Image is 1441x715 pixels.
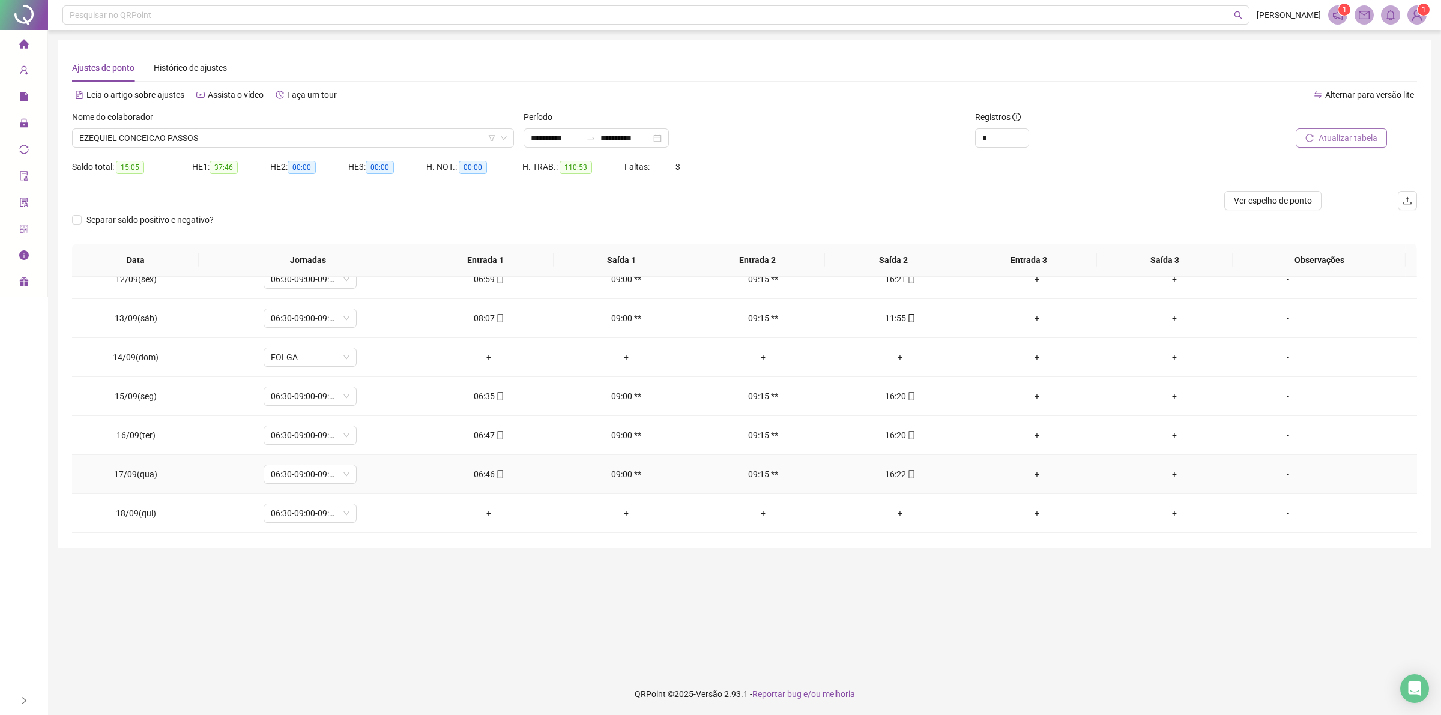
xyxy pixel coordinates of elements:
[196,91,205,99] span: youtube
[192,160,270,174] div: HE 1:
[72,110,161,124] label: Nome do colaborador
[115,313,157,323] span: 13/09(sáb)
[1400,674,1429,703] div: Open Intercom Messenger
[495,470,504,478] span: mobile
[495,314,504,322] span: mobile
[495,275,504,283] span: mobile
[19,86,29,110] span: file
[1252,468,1323,481] div: -
[522,160,624,174] div: H. TRAB.:
[1252,273,1323,286] div: -
[271,504,349,522] span: 06:30-09:00-09:15-12:45
[1343,5,1347,14] span: 1
[1252,312,1323,325] div: -
[208,90,264,100] span: Assista o vídeo
[554,244,689,277] th: Saída 1
[271,348,349,366] span: FOLGA
[906,470,916,478] span: mobile
[19,271,29,295] span: gift
[1314,91,1322,99] span: swap
[961,244,1097,277] th: Entrada 3
[696,689,722,699] span: Versão
[560,161,592,174] span: 110:53
[1257,8,1321,22] span: [PERSON_NAME]
[426,160,522,174] div: H. NOT.:
[1116,429,1233,442] div: +
[567,507,685,520] div: +
[1116,312,1233,325] div: +
[978,390,1096,403] div: +
[524,110,560,124] label: Período
[975,110,1021,124] span: Registros
[276,91,284,99] span: history
[72,244,199,277] th: Data
[586,133,596,143] span: to
[430,390,548,403] div: 06:35
[978,273,1096,286] div: +
[271,309,349,327] span: 06:30-09:00-09:15-12:45
[116,161,144,174] span: 15:05
[271,426,349,444] span: 06:30-09:00-09:15-12:45
[210,161,238,174] span: 37:46
[1012,113,1021,121] span: info-circle
[1224,191,1322,210] button: Ver espelho de ponto
[586,133,596,143] span: swap-right
[1252,390,1323,403] div: -
[978,468,1096,481] div: +
[1116,390,1233,403] div: +
[19,192,29,216] span: solution
[1097,244,1233,277] th: Saída 3
[500,134,507,142] span: down
[1403,196,1412,205] span: upload
[19,166,29,190] span: audit
[752,689,855,699] span: Reportar bug e/ou melhoria
[79,129,507,147] span: EZEQUIEL CONCEICAO PASSOS
[72,63,134,73] span: Ajustes de ponto
[978,351,1096,364] div: +
[567,351,685,364] div: +
[1233,244,1406,277] th: Observações
[1116,507,1233,520] div: +
[825,244,961,277] th: Saída 2
[287,90,337,100] span: Faça um tour
[430,507,548,520] div: +
[1234,194,1312,207] span: Ver espelho de ponto
[19,60,29,84] span: user-add
[19,219,29,243] span: qrcode
[1338,4,1350,16] sup: 1
[906,275,916,283] span: mobile
[116,508,156,518] span: 18/09(qui)
[841,312,959,325] div: 11:55
[1252,351,1323,364] div: -
[704,507,822,520] div: +
[116,430,156,440] span: 16/09(ter)
[270,160,348,174] div: HE 2:
[1332,10,1343,20] span: notification
[841,507,959,520] div: +
[1305,134,1314,142] span: reload
[115,391,157,401] span: 15/09(seg)
[1252,429,1323,442] div: -
[1359,10,1370,20] span: mail
[82,213,219,226] span: Separar saldo positivo e negativo?
[19,245,29,269] span: info-circle
[113,352,159,362] span: 14/09(dom)
[1325,90,1414,100] span: Alternar para versão lite
[271,465,349,483] span: 06:30-09:00-09:15-12:45
[459,161,487,174] span: 00:00
[1116,351,1233,364] div: +
[86,90,184,100] span: Leia o artigo sobre ajustes
[430,312,548,325] div: 08:07
[72,160,192,174] div: Saldo total:
[430,429,548,442] div: 06:47
[115,274,157,284] span: 12/09(sex)
[417,244,553,277] th: Entrada 1
[1252,507,1323,520] div: -
[906,314,916,322] span: mobile
[20,696,28,705] span: right
[495,392,504,400] span: mobile
[430,273,548,286] div: 06:59
[430,468,548,481] div: 06:46
[1296,128,1387,148] button: Atualizar tabela
[675,162,680,172] span: 3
